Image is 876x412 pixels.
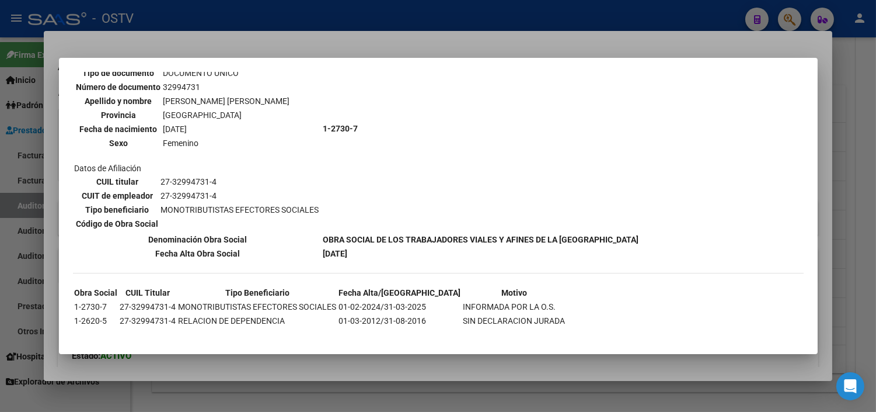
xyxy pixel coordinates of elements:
th: Tipo beneficiario [76,203,159,216]
td: SIN DECLARACION JURADA [463,314,566,327]
th: Provincia [76,109,162,122]
td: INFORMADA POR LA O.S. [463,300,566,313]
th: Fecha Alta/[GEOGRAPHIC_DATA] [338,286,462,299]
td: RELACION DE DEPENDENCIA [178,314,337,327]
td: [GEOGRAPHIC_DATA] [163,109,291,122]
th: Motivo [463,286,566,299]
b: [DATE] [323,249,348,258]
td: 01-02-2024/31-03-2025 [338,300,462,313]
th: CUIT de empleador [76,189,159,202]
th: Fecha de nacimiento [76,123,162,136]
th: Código de Obra Social [76,217,159,230]
td: MONOTRIBUTISTAS EFECTORES SOCIALES [178,300,337,313]
td: [PERSON_NAME] [PERSON_NAME] [163,95,291,108]
td: 27-32994731-4 [120,300,177,313]
td: [DATE] [163,123,291,136]
td: 27-32994731-4 [160,175,320,188]
div: Open Intercom Messenger [836,372,864,400]
b: 1-2730-7 [323,124,358,133]
td: 32994731 [163,81,291,94]
th: Sexo [76,137,162,150]
td: 1-2730-7 [74,300,118,313]
th: Fecha Alta Obra Social [74,247,322,260]
td: MONOTRIBUTISTAS EFECTORES SOCIALES [160,203,320,216]
td: Datos personales Datos de Afiliación [74,25,322,232]
td: 27-32994731-4 [160,189,320,202]
th: Apellido y nombre [76,95,162,108]
th: Tipo de documento [76,67,162,79]
th: Número de documento [76,81,162,94]
td: 1-2620-5 [74,314,118,327]
td: 27-32994731-4 [120,314,177,327]
th: Obra Social [74,286,118,299]
th: Denominación Obra Social [74,233,322,246]
th: CUIL titular [76,175,159,188]
th: CUIL Titular [120,286,177,299]
th: Tipo Beneficiario [178,286,337,299]
td: DOCUMENTO UNICO [163,67,291,79]
td: Femenino [163,137,291,150]
b: OBRA SOCIAL DE LOS TRABAJADORES VIALES Y AFINES DE LA [GEOGRAPHIC_DATA] [323,235,639,244]
td: 01-03-2012/31-08-2016 [338,314,462,327]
